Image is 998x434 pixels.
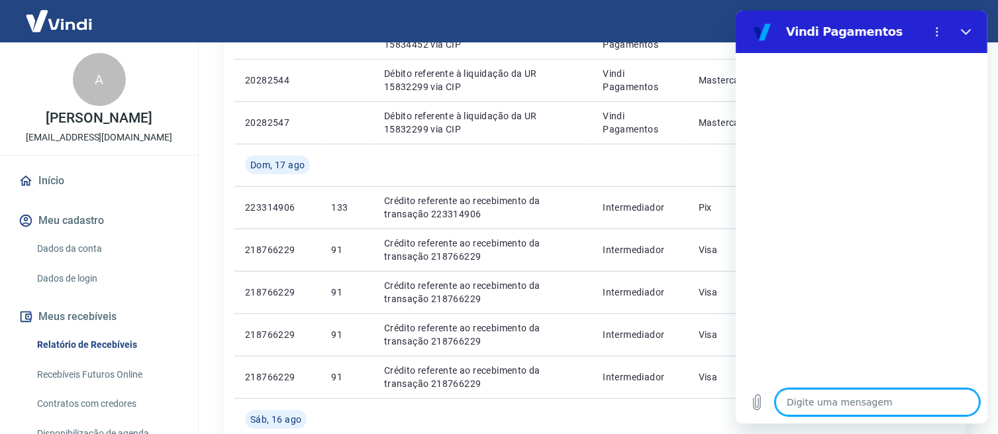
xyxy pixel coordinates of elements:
[384,67,581,93] p: Débito referente à liquidação da UR 15832299 via CIP
[16,1,102,41] img: Vindi
[384,237,581,263] p: Crédito referente ao recebimento da transação 218766229
[32,331,182,358] a: Relatório de Recebíveis
[245,116,310,129] p: 20282547
[331,201,362,214] p: 133
[699,116,750,129] p: Mastercard
[699,286,750,299] p: Visa
[245,286,310,299] p: 218766229
[603,370,677,384] p: Intermediador
[245,328,310,341] p: 218766229
[699,201,750,214] p: Pix
[245,201,310,214] p: 223314906
[73,53,126,106] div: A
[331,328,362,341] p: 91
[384,109,581,136] p: Débito referente à liquidação da UR 15832299 via CIP
[32,265,182,292] a: Dados de login
[384,194,581,221] p: Crédito referente ao recebimento da transação 223314906
[331,243,362,256] p: 91
[16,302,182,331] button: Meus recebíveis
[699,243,750,256] p: Visa
[331,370,362,384] p: 91
[245,370,310,384] p: 218766229
[250,413,301,426] span: Sáb, 16 ago
[32,390,182,417] a: Contratos com credores
[603,109,677,136] p: Vindi Pagamentos
[331,286,362,299] p: 91
[736,11,987,423] iframe: Janela de mensagens
[699,370,750,384] p: Visa
[245,74,310,87] p: 20282544
[384,321,581,348] p: Crédito referente ao recebimento da transação 218766229
[934,9,982,34] button: Sair
[384,364,581,390] p: Crédito referente ao recebimento da transação 218766229
[250,158,305,172] span: Dom, 17 ago
[26,131,172,144] p: [EMAIL_ADDRESS][DOMAIN_NAME]
[603,286,677,299] p: Intermediador
[384,279,581,305] p: Crédito referente ao recebimento da transação 218766229
[603,67,677,93] p: Vindi Pagamentos
[32,361,182,388] a: Recebíveis Futuros Online
[603,201,677,214] p: Intermediador
[603,243,677,256] p: Intermediador
[32,235,182,262] a: Dados da conta
[245,243,310,256] p: 218766229
[16,206,182,235] button: Meu cadastro
[603,328,677,341] p: Intermediador
[46,111,152,125] p: [PERSON_NAME]
[699,328,750,341] p: Visa
[699,74,750,87] p: Mastercard
[16,166,182,195] a: Início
